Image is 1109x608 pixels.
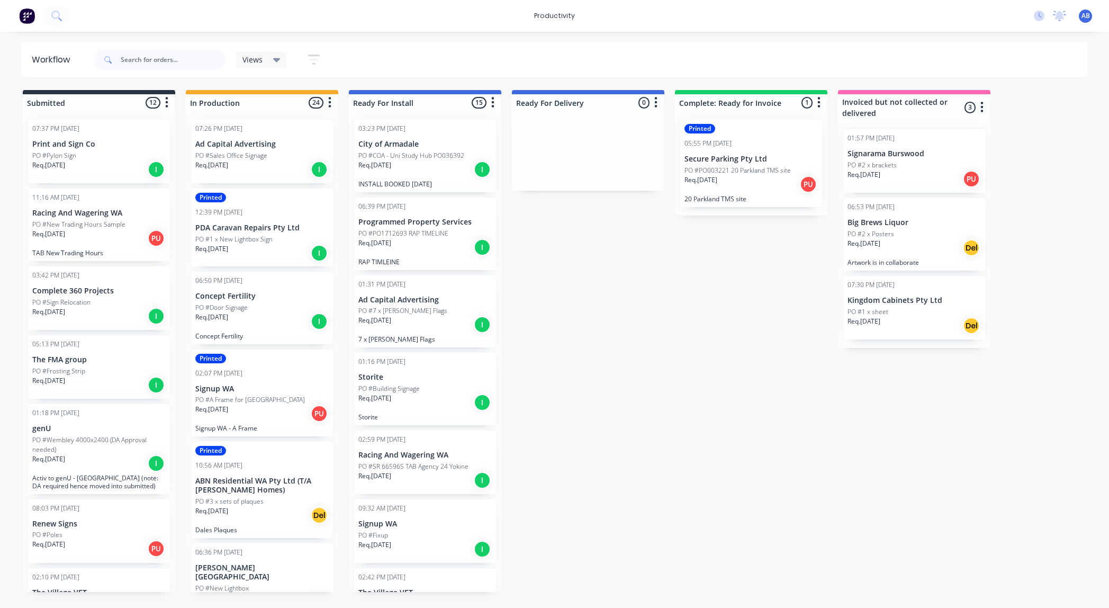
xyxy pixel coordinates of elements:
[32,530,62,540] p: PO #Poles
[311,507,328,524] div: Del
[474,541,491,558] div: I
[358,588,492,597] p: The Village VET
[847,170,880,180] p: Req. [DATE]
[28,120,170,183] div: 07:37 PM [DATE]Print and Sign CoPO #Pylon SignReq.[DATE]I
[358,218,492,227] p: Programmed Property Services
[358,151,464,160] p: PO #COA - Uni Study Hub PO036392
[358,306,447,316] p: PO #7 x [PERSON_NAME] Flags
[963,317,980,334] div: Del
[358,229,448,238] p: PO #PO1712693 RAP TIMELINE
[32,366,85,376] p: PO #Frosting Strip
[354,198,496,270] div: 06:39 PM [DATE]Programmed Property ServicesPO #PO1712693 RAP TIMELINEReq.[DATE]IRAP TIMLEINE
[32,220,125,229] p: PO #New Trading Hours Sample
[148,161,165,178] div: I
[28,266,170,330] div: 03:42 PM [DATE]Complete 360 ProjectsPO #Sign RelocationReq.[DATE]I
[684,195,818,203] p: 20 Parkland TMS site
[358,384,420,394] p: PO #Building Signage
[195,497,264,506] p: PO #3 x sets of plaques
[358,180,492,188] p: INSTALL BOOKED [DATE]
[32,588,166,597] p: The Village VET
[195,395,305,405] p: PO #A Frame for [GEOGRAPHIC_DATA]
[195,354,226,363] div: Printed
[195,244,228,254] p: Req. [DATE]
[358,258,492,266] p: RAP TIMLEINE
[684,166,791,175] p: PO #PO003221 20 Parkland TMS site
[195,151,267,160] p: PO #Sales Office Signage
[847,317,880,326] p: Req. [DATE]
[847,280,895,290] div: 07:30 PM [DATE]
[474,394,491,411] div: I
[195,385,329,394] p: Signup WA
[843,129,985,193] div: 01:57 PM [DATE]Signarama BurswoodPO #2 x bracketsReq.[DATE]PU
[32,287,166,296] p: Complete 360 Projects
[32,408,79,418] div: 01:18 PM [DATE]
[358,296,492,305] p: Ad Capital Advertising
[358,394,391,403] p: Req. [DATE]
[847,202,895,212] div: 06:53 PM [DATE]
[195,548,242,557] div: 06:36 PM [DATE]
[358,504,405,513] div: 09:32 AM [DATE]
[32,504,79,513] div: 08:03 PM [DATE]
[358,238,391,248] p: Req. [DATE]
[148,377,165,394] div: I
[32,540,65,549] p: Req. [DATE]
[148,230,165,247] div: PU
[195,193,226,202] div: Printed
[358,413,492,421] p: Storite
[32,307,65,317] p: Req. [DATE]
[358,520,492,529] p: Signup WA
[28,404,170,494] div: 01:18 PM [DATE]genUPO #Wembley 4000x2400 (DA Approval needed)Req.[DATE]IActiv to genU - [GEOGRAPH...
[148,540,165,557] div: PU
[358,160,391,170] p: Req. [DATE]
[195,160,228,170] p: Req. [DATE]
[32,229,65,239] p: Req. [DATE]
[963,239,980,256] div: Del
[148,308,165,325] div: I
[311,313,328,330] div: I
[195,526,329,534] p: Dales Plaques
[195,584,249,593] p: PO #New Lightbox
[191,272,333,344] div: 06:50 PM [DATE]Concept FertilityPO #Door SignageReq.[DATE]IConcept Fertility
[195,332,329,340] p: Concept Fertility
[191,189,333,266] div: Printed12:39 PM [DATE]PDA Caravan Repairs Pty LtdPO #1 x New Lightbox SignReq.[DATE]I
[121,49,226,70] input: Search for orders...
[311,161,328,178] div: I
[684,139,732,148] div: 05:55 PM [DATE]
[474,472,491,489] div: I
[28,335,170,399] div: 05:13 PM [DATE]The FMA groupPO #Frosting StripReq.[DATE]I
[32,271,79,280] div: 03:42 PM [DATE]
[847,296,981,305] p: Kingdom Cabinets Pty Ltd
[148,455,165,472] div: I
[311,245,328,262] div: I
[684,155,818,164] p: Secure Parking Pty Ltd
[195,405,228,414] p: Req. [DATE]
[358,531,388,540] p: PO #Fixup
[32,520,166,529] p: Renew Signs
[358,373,492,382] p: Storite
[843,276,985,339] div: 07:30 PM [DATE]Kingdom Cabinets Pty LtdPO #1 x sheetReq.[DATE]Del
[358,335,492,343] p: 7 x [PERSON_NAME] Flags
[191,120,333,183] div: 07:26 PM [DATE]Ad Capital AdvertisingPO #Sales Office SignageReq.[DATE]I
[32,249,166,257] p: TAB New Trading Hours
[195,564,329,582] p: [PERSON_NAME] [GEOGRAPHIC_DATA]
[847,258,981,266] p: Artwork is in collaborate
[847,239,880,248] p: Req. [DATE]
[32,151,76,160] p: PO #Pylon Sign
[32,474,166,490] p: Activ to genU - [GEOGRAPHIC_DATA] (note: DA required hence moved into submitted)
[191,442,333,538] div: Printed10:56 AM [DATE]ABN Residential WA Pty Ltd (T/A [PERSON_NAME] Homes)PO #3 x sets of plaques...
[843,198,985,271] div: 06:53 PM [DATE]Big Brews LiquorPO #2 x PostersReq.[DATE]DelArtwork is in collaborate
[32,424,166,433] p: genU
[195,223,329,233] p: PDA Caravan Repairs Pty Ltd
[195,369,242,378] div: 02:07 PM [DATE]
[684,175,717,185] p: Req. [DATE]
[195,235,273,244] p: PO #1 x New Lightbox Sign
[847,160,897,170] p: PO #2 x brackets
[680,120,822,207] div: Printed05:55 PM [DATE]Secure Parking Pty LtdPO #PO003221 20 Parkland TMS siteReq.[DATE]PU20 Parkl...
[195,292,329,301] p: Concept Fertility
[474,316,491,333] div: I
[358,451,492,460] p: Racing And Wagering WA
[32,53,75,66] div: Workflow
[28,189,170,261] div: 11:16 AM [DATE]Racing And Wagering WAPO #New Trading Hours SampleReq.[DATE]PUTAB New Trading Hours
[358,357,405,366] div: 01:16 PM [DATE]
[28,499,170,563] div: 08:03 PM [DATE]Renew SignsPO #PolesReq.[DATE]PU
